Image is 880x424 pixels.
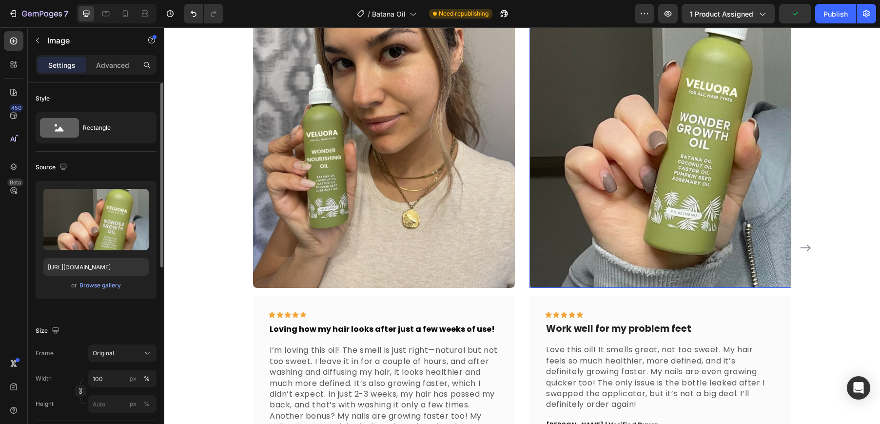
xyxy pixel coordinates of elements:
div: px [130,374,137,383]
button: px [141,373,153,384]
div: Publish [823,9,848,19]
div: Beta [7,179,23,186]
p: Settings [48,60,76,70]
p: Advanced [96,60,129,70]
div: Open Intercom Messenger [847,376,870,400]
input: https://example.com/image.jpg [43,258,149,276]
span: Batana Oil [372,9,406,19]
input: px% [88,395,156,413]
button: Original [88,344,156,362]
p: Work well for my problem feet [382,296,610,308]
input: px% [88,370,156,387]
span: or [71,280,77,291]
img: preview-image [43,189,149,250]
iframe: Design area [164,27,880,424]
button: px [141,398,153,410]
div: Undo/Redo [184,4,223,23]
div: Size [36,324,61,338]
div: Style [36,94,50,103]
div: % [144,374,150,383]
button: Browse gallery [79,281,121,290]
span: Loving how my hair looks after just a few weeks of use! [105,296,331,307]
label: Width [36,374,52,383]
div: 450 [9,104,23,112]
button: 7 [4,4,73,23]
label: Frame [36,349,54,358]
div: Rectangle [83,117,142,139]
button: 1 product assigned [682,4,775,23]
p: [PERSON_NAME] | Verified Buyer [382,393,610,403]
div: % [144,400,150,408]
button: % [127,373,139,384]
div: Source [36,161,69,174]
div: Browse gallery [79,281,121,290]
p: Image [47,35,130,46]
button: % [127,398,139,410]
p: Love this oil! It smells great, not too sweet. My hair feels so much healthier, more defined, and... [382,317,610,383]
button: Carousel Next Arrow [633,213,649,228]
span: Need republishing [439,9,489,18]
button: Publish [815,4,856,23]
span: / [368,9,370,19]
p: 7 [64,8,68,20]
span: Original [93,349,114,358]
span: 1 product assigned [690,9,753,19]
div: px [130,400,137,408]
label: Height [36,400,54,408]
